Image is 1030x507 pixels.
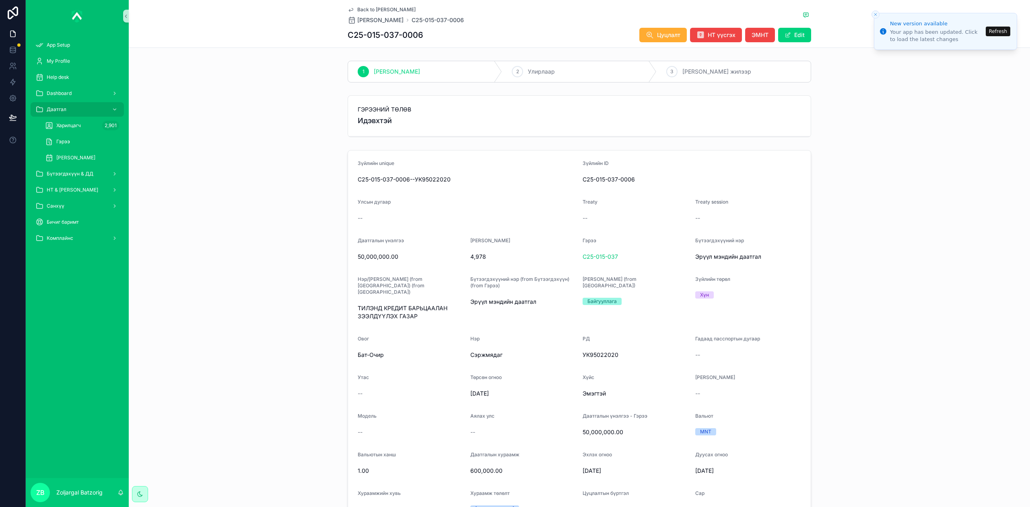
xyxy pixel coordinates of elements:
span: -- [470,428,475,436]
span: Идэвхтэй [358,115,801,126]
span: [DATE] [583,467,689,475]
span: Овог [358,336,369,342]
a: [PERSON_NAME] [348,16,404,24]
span: Нэр/[PERSON_NAME] (from [GEOGRAPHIC_DATA]) (from [GEOGRAPHIC_DATA]) [358,276,424,295]
span: Help desk [47,74,69,80]
span: Бичиг баримт [47,219,79,225]
div: scrollable content [26,32,129,256]
span: Улирлаар [528,68,555,76]
span: 1 [363,68,365,75]
span: 4,978 [470,253,577,261]
span: Хураамжийн хувь [358,490,401,496]
span: Treaty [583,199,597,205]
span: Бүтээгдэхүүний нэр (from Бүтээгдэхүүн) (from Гэрээ) [470,276,569,289]
span: Цуцлалтын бүртгэл [583,490,629,496]
span: App Setup [47,42,70,48]
button: ЭМНТ [745,28,775,42]
span: Эмэгтэй [583,390,689,398]
span: Гадаад пасспортын дугаар [695,336,760,342]
span: Дуусах огноо [695,451,728,458]
span: [PERSON_NAME] [357,16,404,24]
a: Бичиг баримт [31,215,124,229]
span: Утас [358,374,369,380]
a: App Setup [31,38,124,52]
span: Бүтээгдэхүүн & ДД [47,171,93,177]
span: Dashboard [47,90,72,97]
span: Эхлэх огноо [583,451,612,458]
span: Аялах улс [470,413,494,419]
span: ГЭРЭЭНИЙ ТӨЛӨВ [358,105,801,113]
div: Хүн [700,291,709,299]
span: ЭМНТ [752,31,768,39]
span: Back to [PERSON_NAME] [357,6,416,13]
a: Dashboard [31,86,124,101]
span: Даатгалын хураамж [470,451,519,458]
span: Модель [358,413,377,419]
span: [PERSON_NAME] [695,374,735,380]
div: Your app has been updated. Click to load the latest changes [890,29,983,43]
a: C25-015-037-0006 [412,16,464,24]
span: Нэр [470,336,480,342]
span: [DATE] [695,467,801,475]
span: [PERSON_NAME] [56,155,95,161]
a: Санхүү [31,199,124,213]
span: Вальют [695,413,713,419]
span: Treaty session [695,199,728,205]
span: Сар [695,490,705,496]
span: Даатгал [47,106,66,113]
span: -- [583,214,587,222]
a: Даатгал [31,102,124,117]
span: Эрүүл мэндийн даатгал [695,253,801,261]
span: ZB [36,488,45,497]
span: ​ТИЛЭНД КРЕДИТ БАРЬЦААЛАН ЗЭЭЛДҮҮЛЭХ ГАЗАР [358,304,464,320]
span: [PERSON_NAME] (from [GEOGRAPHIC_DATA]) [583,276,637,289]
a: Back to [PERSON_NAME] [348,6,416,13]
button: Close toast [871,10,880,19]
span: -- [358,390,363,398]
span: Хураамж төлөлт [470,490,510,496]
div: Байгууллага [587,298,617,305]
a: My Profile [31,54,124,68]
div: New version available [890,20,983,28]
a: Комплайнс [31,231,124,245]
span: Зүйлийн ID [583,160,609,166]
span: C25-015-037-0006 [583,175,689,183]
a: НТ & [PERSON_NAME] [31,183,124,197]
button: Цуцлалт [639,28,687,42]
button: НТ үүсгэх [690,28,742,42]
span: УК95022020 [583,351,689,359]
span: Гэрээ [583,237,596,243]
span: Бат-Очир [358,351,464,359]
span: Цуцлалт [657,31,680,39]
a: C25-015-037 [583,253,618,261]
span: Гэрээ [56,138,70,145]
h1: C25-015-037-0006 [348,29,423,41]
span: Зүйлийн төрөл [695,276,730,282]
span: Улсын дугаар [358,199,391,205]
span: 3 [670,68,673,75]
span: НТ & [PERSON_NAME] [47,187,98,193]
span: C25-015-037-0006--УК95022020 [358,175,576,183]
span: Эрүүл мэндийн даатгал [470,298,577,306]
span: [PERSON_NAME] жилээр [682,68,751,76]
img: App logo [72,10,83,23]
span: [PERSON_NAME] [470,237,510,243]
div: MNT [700,428,711,435]
span: Бүтээгдэхүүний нэр [695,237,744,243]
span: 600,000.00 [470,467,577,475]
a: Харилцагч2,901 [40,118,124,133]
span: Даатгалын үнэлгээ - Гэрээ [583,413,647,419]
span: -- [695,214,700,222]
span: Сэржмядаг [470,351,577,359]
span: 2 [516,68,519,75]
span: НТ үүсгэх [708,31,735,39]
a: Бүтээгдэхүүн & ДД [31,167,124,181]
span: Даатгалын үнэлгээ [358,237,404,243]
span: [PERSON_NAME] [374,68,420,76]
span: -- [358,214,363,222]
span: -- [695,390,700,398]
span: 1.00 [358,467,464,475]
span: Хүйс [583,374,594,380]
